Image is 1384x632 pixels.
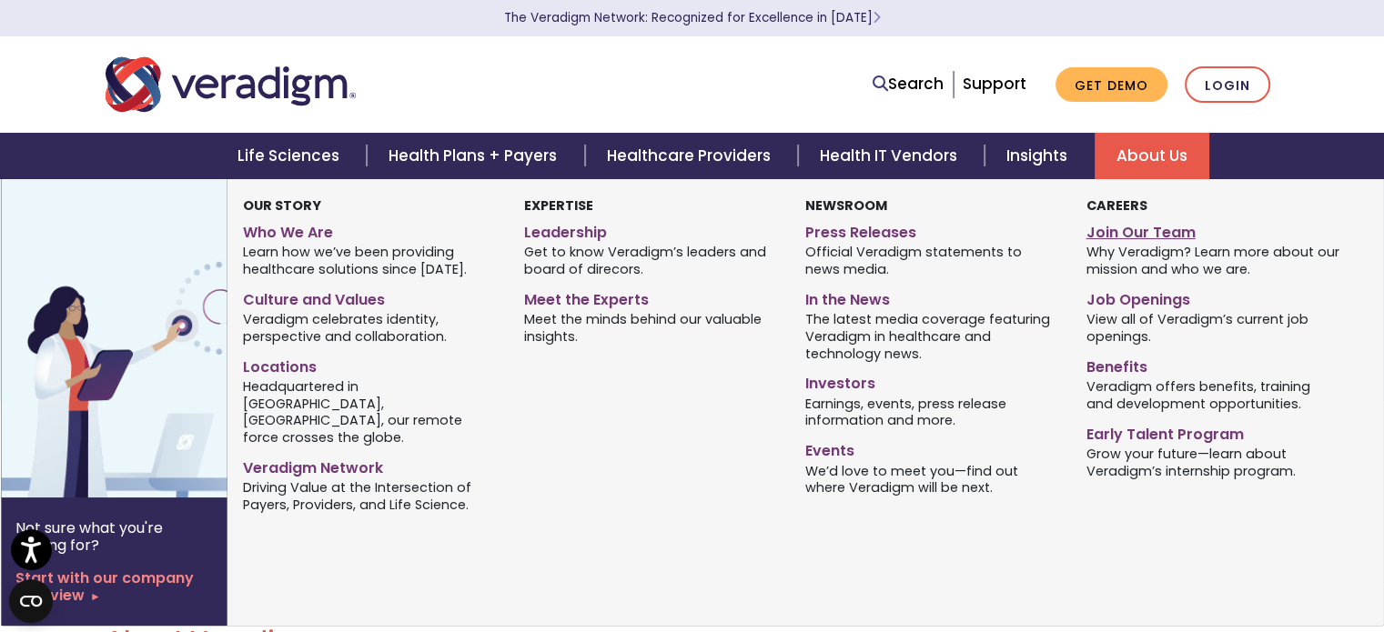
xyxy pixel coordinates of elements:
[873,72,944,96] a: Search
[1086,310,1339,346] span: View all of Veradigm’s current job openings.
[1086,351,1339,377] a: Benefits
[1086,444,1339,479] span: Grow your future—learn about Veradigm’s internship program.
[106,55,356,115] img: Veradigm logo
[963,73,1026,95] a: Support
[805,243,1059,278] span: Official Veradigm statements to news media.
[524,216,778,243] a: Leadership
[367,133,584,179] a: Health Plans + Payers
[805,284,1059,310] a: In the News
[805,394,1059,429] span: Earnings, events, press release information and more.
[15,519,212,554] p: Not sure what you're looking for?
[524,243,778,278] span: Get to know Veradigm’s leaders and board of direcors.
[1086,284,1339,310] a: Job Openings
[1086,196,1147,215] strong: Careers
[1086,418,1339,445] a: Early Talent Program
[216,133,367,179] a: Life Sciences
[243,216,497,243] a: Who We Are
[15,569,212,604] a: Start with our company overview
[243,284,497,310] a: Culture and Values
[1185,66,1270,104] a: Login
[243,310,497,346] span: Veradigm celebrates identity, perspective and collaboration.
[524,284,778,310] a: Meet the Experts
[805,367,1059,394] a: Investors
[243,376,497,446] span: Headquartered in [GEOGRAPHIC_DATA], [GEOGRAPHIC_DATA], our remote force crosses the globe.
[1086,216,1339,243] a: Join Our Team
[798,133,985,179] a: Health IT Vendors
[243,196,321,215] strong: Our Story
[524,310,778,346] span: Meet the minds behind our valuable insights.
[243,452,497,478] a: Veradigm Network
[1086,376,1339,412] span: Veradigm offers benefits, training and development opportunities.
[504,9,881,26] a: The Veradigm Network: Recognized for Excellence in [DATE]Learn More
[9,579,53,623] button: Open CMP widget
[805,435,1059,461] a: Events
[805,216,1059,243] a: Press Releases
[1086,243,1339,278] span: Why Veradigm? Learn more about our mission and who we are.
[243,243,497,278] span: Learn how we’ve been providing healthcare solutions since [DATE].
[805,196,887,215] strong: Newsroom
[1,179,294,497] img: Vector image of Veradigm’s Story
[1056,67,1167,103] a: Get Demo
[805,461,1059,497] span: We’d love to meet you—find out where Veradigm will be next.
[243,351,497,377] a: Locations
[985,133,1095,179] a: Insights
[805,310,1059,363] span: The latest media coverage featuring Veradigm in healthcare and technology news.
[1095,133,1209,179] a: About Us
[524,196,593,215] strong: Expertise
[585,133,798,179] a: Healthcare Providers
[873,9,881,26] span: Learn More
[243,478,497,514] span: Driving Value at the Intersection of Payers, Providers, and Life Science.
